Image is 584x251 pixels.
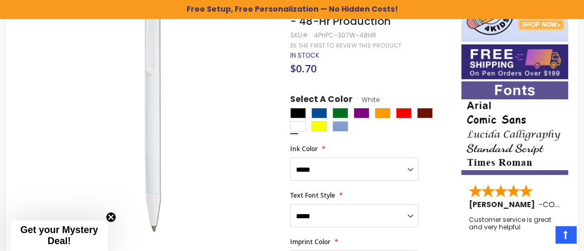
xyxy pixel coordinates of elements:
[290,42,401,50] a: Be the first to review this product
[311,108,327,118] div: Dark Blue
[11,220,108,251] div: Get your Mystery Deal!Close teaser
[555,226,576,243] a: Top
[354,108,369,118] div: Purple
[290,108,306,118] div: Black
[20,225,98,246] span: Get your Mystery Deal!
[417,108,433,118] div: Maroon
[290,237,330,246] span: Imprint Color
[396,108,412,118] div: Red
[290,191,335,200] span: Text Font Style
[469,216,561,239] div: Customer service is great and very helpful
[290,51,319,60] span: In stock
[461,81,568,175] img: font-personalization-examples
[332,108,348,118] div: Green
[290,144,318,153] span: Ink Color
[290,51,319,60] div: Availability
[290,31,310,40] strong: SKU
[106,212,116,222] button: Close teaser
[353,95,379,104] span: White
[290,94,353,108] span: Select A Color
[311,121,327,132] div: Yellow
[543,199,560,210] span: CO
[469,199,539,210] span: [PERSON_NAME]
[290,61,317,76] span: $0.70
[461,44,568,79] img: Free shipping on orders over $199
[314,31,376,40] div: 4PHPC-307W-48HR
[375,108,391,118] div: Orange
[332,121,348,132] div: Pacific Blue
[290,121,306,132] div: White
